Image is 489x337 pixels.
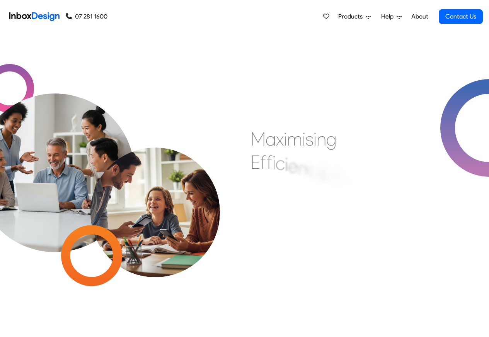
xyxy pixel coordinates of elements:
div: Maximising Efficient & Engagement, Connecting Schools, Families, and Students. [250,127,438,243]
a: 07 281 1600 [66,12,107,21]
div: e [288,154,298,178]
a: Contact Us [439,9,483,24]
a: About [409,9,430,24]
span: Products [338,12,366,21]
div: n [343,169,353,193]
div: i [285,152,288,176]
div: a [266,127,276,151]
a: Products [335,9,374,24]
div: g [326,127,337,151]
div: n [317,127,326,151]
div: E [333,166,343,189]
div: i [284,127,287,151]
div: c [276,151,285,174]
div: x [276,127,284,151]
div: & [318,162,329,185]
a: Help [378,9,405,24]
img: parents_with_child.png [74,115,236,277]
div: f [266,151,273,174]
div: n [298,156,307,180]
div: E [250,151,260,174]
div: f [260,151,266,174]
div: i [273,151,276,174]
div: i [302,127,305,151]
div: t [307,159,313,182]
div: m [287,127,302,151]
div: s [305,127,314,151]
span: Help [381,12,397,21]
div: i [314,127,317,151]
div: M [250,127,266,151]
